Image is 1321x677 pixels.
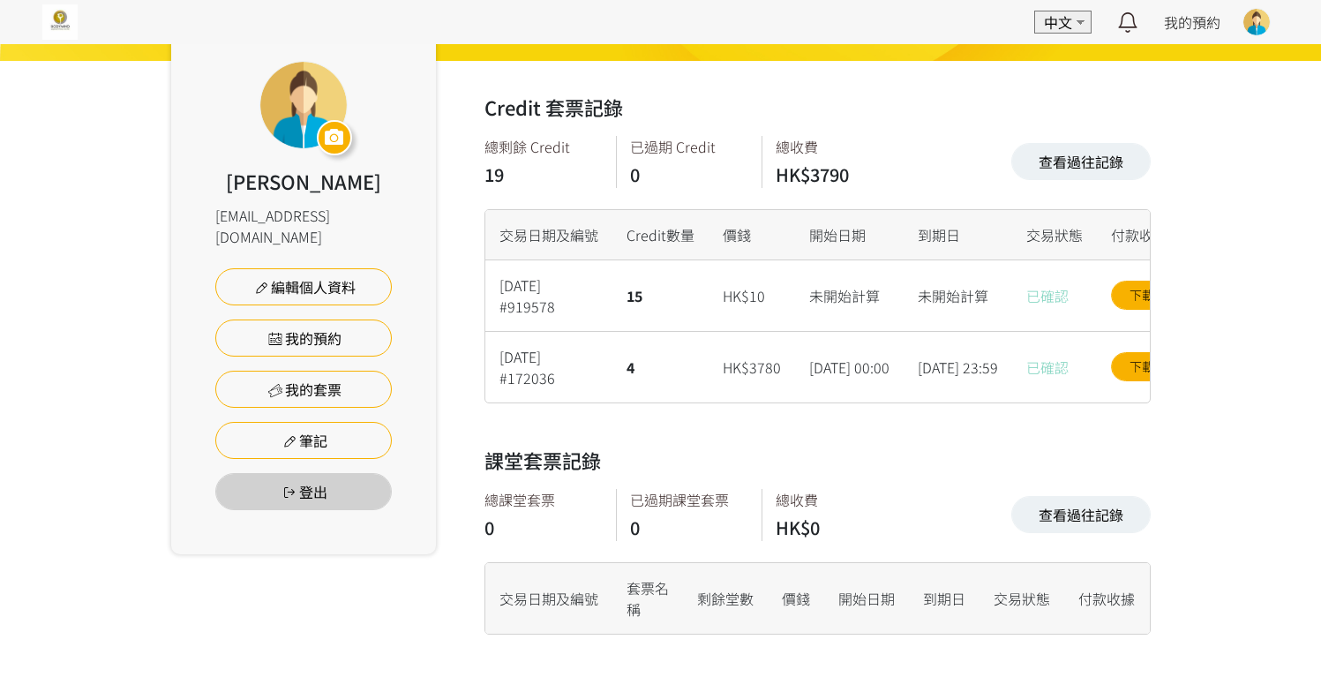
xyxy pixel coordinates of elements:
[709,210,795,260] div: 價錢
[42,4,78,40] img: 2I6SeW5W6eYajyVCbz3oJhiE9WWz8sZcVXnArBrK.jpg
[485,563,612,634] div: 交易日期及編號
[484,162,598,188] div: 19
[612,260,709,332] div: 15
[215,371,392,408] a: 我的套票
[824,563,909,634] div: 開始日期
[485,260,612,332] div: [DATE] #919578
[484,489,598,510] div: 總課堂套票
[776,515,890,541] div: HK$0
[709,260,795,332] div: HK$10
[1111,352,1197,381] a: 下載收據
[612,332,709,402] div: 4
[795,332,904,402] div: [DATE] 00:00
[1097,210,1212,260] div: 付款收據
[1164,11,1220,33] a: 我的預約
[485,332,612,402] div: [DATE] #172036
[795,260,904,332] div: 未開始計算
[630,136,744,157] div: 已過期 Credit
[484,93,623,122] h2: Credit 套票記錄
[1011,496,1151,533] a: 查看過往記錄
[909,563,979,634] div: 到期日
[215,473,392,510] button: 登出
[485,210,612,260] div: 交易日期及編號
[612,563,683,634] div: 套票名稱
[1012,210,1097,260] div: 交易狀態
[904,332,1012,402] div: [DATE] 23:59
[484,515,598,541] div: 0
[226,167,381,196] div: [PERSON_NAME]
[1011,143,1151,180] a: 查看過往記錄
[683,563,768,634] div: 剩餘堂數
[904,210,1012,260] div: 到期日
[904,260,1012,332] div: 未開始計算
[215,422,392,459] a: 筆記
[979,563,1064,634] div: 交易狀態
[1012,260,1097,332] div: 已確認
[1064,563,1149,634] div: 付款收據
[612,210,709,260] div: Credit數量
[776,489,890,510] div: 總收費
[1111,281,1197,310] a: 下載收據
[215,320,392,357] a: 我的預約
[215,268,392,305] a: 編輯個人資料
[484,446,601,475] h2: 課堂套票記錄
[215,205,392,247] div: [EMAIL_ADDRESS][DOMAIN_NAME]
[630,489,744,510] div: 已過期課堂套票
[709,332,795,402] div: HK$3780
[484,136,598,157] div: 總剩餘 Credit
[768,563,824,634] div: 價錢
[776,162,890,188] div: HK$3790
[1012,332,1097,402] div: 已確認
[776,136,890,157] div: 總收費
[795,210,904,260] div: 開始日期
[630,515,744,541] div: 0
[630,162,744,188] div: 0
